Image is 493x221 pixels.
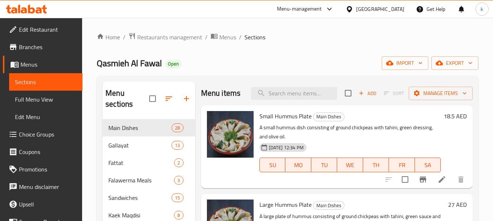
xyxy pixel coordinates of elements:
[165,61,182,67] span: Open
[3,196,82,213] a: Upsell
[259,111,312,122] span: Small Hummus Plate
[481,5,483,13] span: k
[3,21,82,38] a: Edit Restaurant
[358,89,377,98] span: Add
[392,160,412,170] span: FR
[103,171,195,189] div: Falawerma Meals3
[128,32,202,42] a: Restaurants management
[3,161,82,178] a: Promotions
[178,90,195,107] button: Add section
[389,158,415,172] button: FR
[172,194,183,201] span: 15
[452,171,470,188] button: delete
[259,158,286,172] button: SU
[313,113,344,121] span: Main Dishes
[145,91,160,106] span: Select all sections
[314,160,334,170] span: TU
[397,172,413,187] span: Select to update
[340,160,360,170] span: WE
[288,160,308,170] span: MO
[251,87,337,100] input: search
[97,33,120,42] a: Home
[337,158,363,172] button: WE
[97,32,478,42] nav: breadcrumb
[431,56,478,70] button: export
[15,95,77,104] span: Full Menu View
[219,33,236,42] span: Menus
[356,88,379,99] span: Add item
[239,33,242,42] li: /
[415,89,467,98] span: Manage items
[103,189,195,206] div: Sandwiches15
[382,56,428,70] button: import
[103,137,195,154] div: Gallayat13
[19,147,77,156] span: Coupons
[3,126,82,143] a: Choice Groups
[448,200,467,210] h6: 27 AED
[108,158,174,167] span: Fattat
[174,211,183,220] div: items
[263,160,283,170] span: SU
[174,176,183,185] div: items
[172,142,183,149] span: 13
[9,108,82,126] a: Edit Menu
[356,88,379,99] button: Add
[123,33,126,42] li: /
[160,90,178,107] span: Sort sections
[444,111,467,121] h6: 18.5 AED
[108,123,172,132] span: Main Dishes
[19,130,77,139] span: Choice Groups
[418,160,438,170] span: SA
[366,160,386,170] span: TH
[3,38,82,56] a: Branches
[409,87,473,100] button: Manage items
[15,113,77,121] span: Edit Menu
[207,111,254,158] img: Small Hummus Plate
[285,158,311,172] button: MO
[313,201,344,210] div: Main Dishes
[108,211,174,220] span: Kaek Maqdisi
[108,141,172,150] span: Gallayat
[9,73,82,91] a: Sections
[313,201,344,210] span: Main Dishes
[172,141,183,150] div: items
[19,165,77,174] span: Promotions
[172,123,183,132] div: items
[97,55,162,71] span: Qasmieh Al Fawal
[103,154,195,171] div: Fattat2
[415,158,441,172] button: SA
[277,5,322,13] div: Menu-management
[15,78,77,86] span: Sections
[363,158,389,172] button: TH
[19,43,77,51] span: Branches
[19,182,77,191] span: Menu disclaimer
[3,178,82,196] a: Menu disclaimer
[438,175,446,184] a: Edit menu item
[201,88,241,99] h2: Menu items
[259,199,312,210] span: Large Hummus Plate
[137,33,202,42] span: Restaurants management
[388,59,423,68] span: import
[211,32,236,42] a: Menus
[19,25,77,34] span: Edit Restaurant
[20,60,77,69] span: Menus
[3,143,82,161] a: Coupons
[105,88,149,110] h2: Menu sections
[165,60,182,68] div: Open
[174,159,183,166] span: 2
[108,193,172,202] span: Sandwiches
[108,176,174,185] span: Falawerma Meals
[172,125,183,131] span: 28
[172,193,183,202] div: items
[414,171,432,188] button: Branch-specific-item
[205,33,208,42] li: /
[437,59,473,68] span: export
[174,158,183,167] div: items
